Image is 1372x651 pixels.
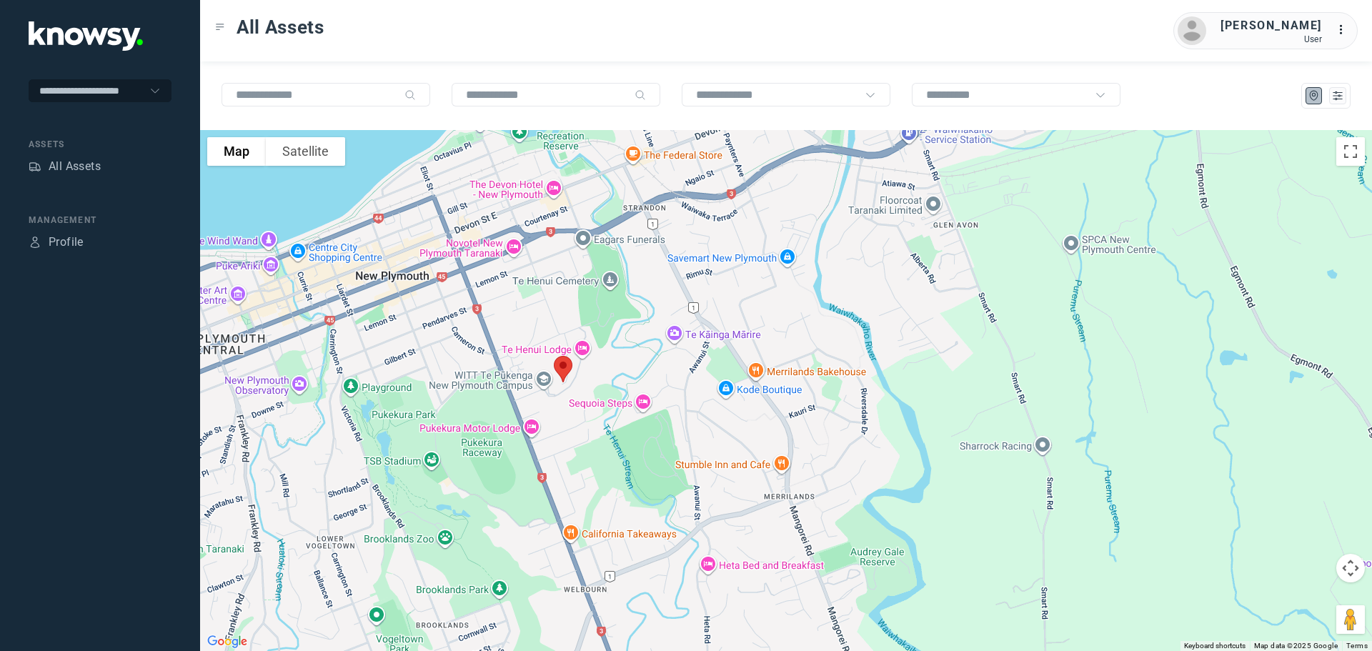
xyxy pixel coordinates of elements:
[204,632,251,651] a: Open this area in Google Maps (opens a new window)
[1336,21,1353,41] div: :
[49,234,84,251] div: Profile
[1178,16,1206,45] img: avatar.png
[29,214,171,227] div: Management
[29,234,84,251] a: ProfileProfile
[1331,89,1344,102] div: List
[204,632,251,651] img: Google
[1221,34,1322,44] div: User
[1336,137,1365,166] button: Toggle fullscreen view
[1221,17,1322,34] div: [PERSON_NAME]
[266,137,345,166] button: Show satellite imagery
[207,137,266,166] button: Show street map
[1184,641,1246,651] button: Keyboard shortcuts
[29,21,143,51] img: Application Logo
[1336,21,1353,39] div: :
[29,236,41,249] div: Profile
[29,158,101,175] a: AssetsAll Assets
[49,158,101,175] div: All Assets
[1254,642,1338,650] span: Map data ©2025 Google
[1308,89,1321,102] div: Map
[1346,642,1368,650] a: Terms (opens in new tab)
[1336,605,1365,634] button: Drag Pegman onto the map to open Street View
[1337,24,1351,35] tspan: ...
[404,89,416,101] div: Search
[29,138,171,151] div: Assets
[1336,554,1365,582] button: Map camera controls
[29,160,41,173] div: Assets
[215,22,225,32] div: Toggle Menu
[237,14,324,40] span: All Assets
[635,89,646,101] div: Search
